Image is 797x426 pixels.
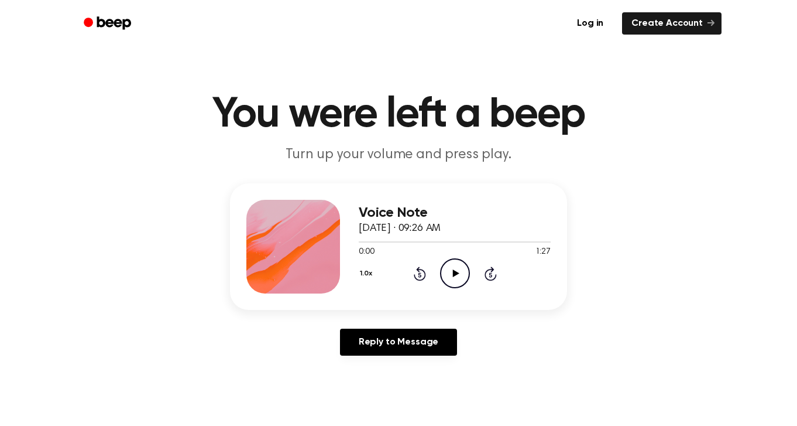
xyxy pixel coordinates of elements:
span: 0:00 [359,246,374,258]
span: 1:27 [535,246,551,258]
a: Reply to Message [340,329,457,356]
h3: Voice Note [359,205,551,221]
button: 1.0x [359,264,376,284]
p: Turn up your volume and press play. [174,145,623,165]
span: [DATE] · 09:26 AM [359,223,441,234]
a: Create Account [622,12,722,35]
a: Log in [565,10,615,37]
h1: You were left a beep [99,94,698,136]
a: Beep [75,12,142,35]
